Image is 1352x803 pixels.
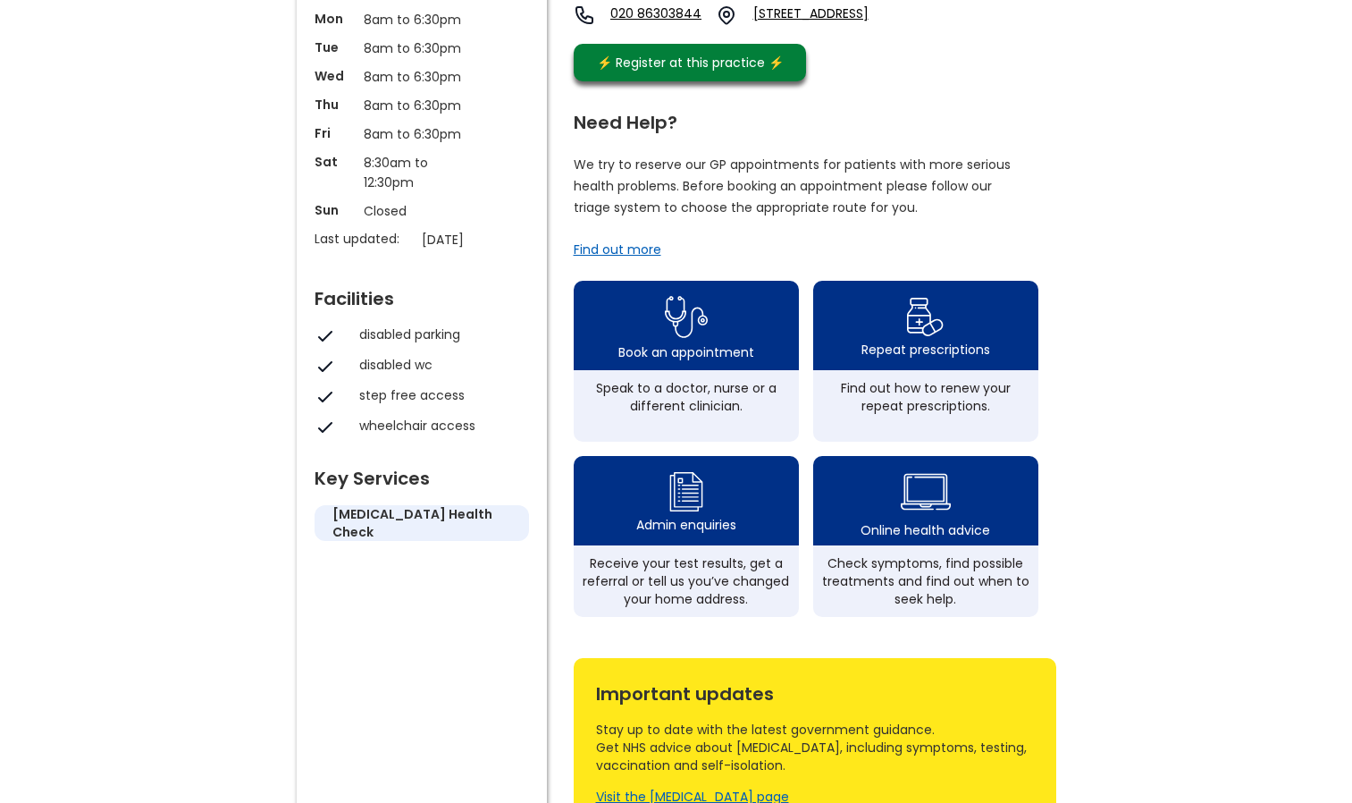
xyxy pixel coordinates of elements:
[574,105,1038,131] div: Need Help?
[364,10,480,30] p: 8am to 6:30pm
[596,676,1034,703] div: Important updates
[667,468,706,516] img: admin enquiry icon
[364,38,480,58] p: 8am to 6:30pm
[364,67,480,87] p: 8am to 6:30pm
[861,521,990,539] div: Online health advice
[315,10,355,28] p: Mon
[574,4,595,26] img: telephone icon
[315,67,355,85] p: Wed
[315,38,355,56] p: Tue
[315,230,413,248] p: Last updated:
[583,379,790,415] div: Speak to a doctor, nurse or a different clinician.
[359,417,520,435] div: wheelchair access
[753,4,936,26] a: [STREET_ADDRESS]
[574,456,799,617] a: admin enquiry iconAdmin enquiriesReceive your test results, get a referral or tell us you’ve chan...
[583,554,790,608] div: Receive your test results, get a referral or tell us you’ve changed your home address.
[315,281,529,308] div: Facilities
[813,281,1038,442] a: repeat prescription iconRepeat prescriptionsFind out how to renew your repeat prescriptions.
[315,124,355,142] p: Fri
[364,124,480,144] p: 8am to 6:30pm
[588,53,794,72] div: ⚡️ Register at this practice ⚡️
[574,241,661,258] a: Find out more
[822,379,1029,415] div: Find out how to renew your repeat prescriptions.
[636,516,736,534] div: Admin enquiries
[813,456,1038,617] a: health advice iconOnline health adviceCheck symptoms, find possible treatments and find out when ...
[364,96,480,115] p: 8am to 6:30pm
[315,201,355,219] p: Sun
[574,154,1012,218] p: We try to reserve our GP appointments for patients with more serious health problems. Before book...
[359,325,520,343] div: disabled parking
[574,281,799,442] a: book appointment icon Book an appointmentSpeak to a doctor, nurse or a different clinician.
[315,153,355,171] p: Sat
[359,386,520,404] div: step free access
[610,4,701,26] a: 020 86303844
[822,554,1029,608] div: Check symptoms, find possible treatments and find out when to seek help.
[359,356,520,374] div: disabled wc
[665,291,708,343] img: book appointment icon
[332,505,511,541] h5: [MEDICAL_DATA] health check
[596,721,1034,774] div: Stay up to date with the latest government guidance. Get NHS advice about [MEDICAL_DATA], includi...
[618,343,754,361] div: Book an appointment
[901,462,951,521] img: health advice icon
[364,201,480,221] p: Closed
[574,44,806,81] a: ⚡️ Register at this practice ⚡️
[364,153,480,192] p: 8:30am to 12:30pm
[906,293,945,341] img: repeat prescription icon
[861,341,990,359] div: Repeat prescriptions
[716,4,737,26] img: practice location icon
[315,96,355,114] p: Thu
[315,461,529,487] div: Key Services
[422,230,538,249] p: [DATE]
